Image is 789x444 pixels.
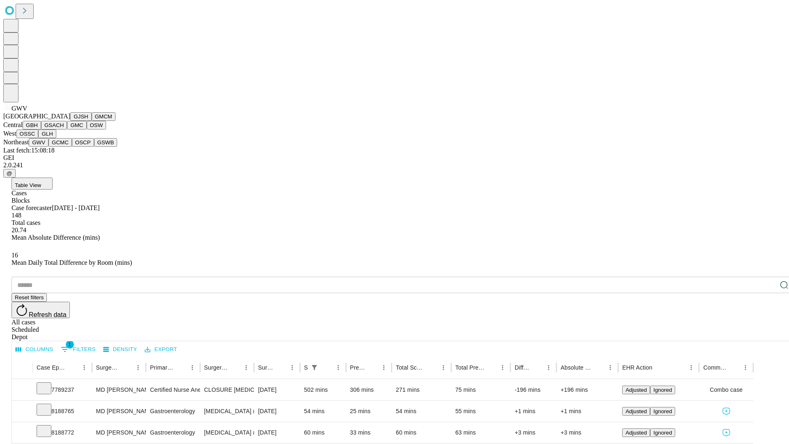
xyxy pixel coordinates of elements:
[37,401,88,422] div: 8188765
[52,204,99,211] span: [DATE] - [DATE]
[275,362,286,373] button: Sort
[286,362,298,373] button: Menu
[23,121,41,129] button: GBH
[37,422,88,443] div: 8188772
[622,428,650,437] button: Adjusted
[78,362,90,373] button: Menu
[3,139,29,146] span: Northeast
[70,112,92,121] button: GJSH
[175,362,187,373] button: Sort
[12,252,18,259] span: 16
[653,362,664,373] button: Sort
[12,178,53,190] button: Table View
[12,293,47,302] button: Reset filters
[258,422,296,443] div: [DATE]
[622,364,652,371] div: EHR Action
[604,362,616,373] button: Menu
[12,212,21,219] span: 148
[150,379,196,400] div: Certified Nurse Anesthetist
[3,169,16,178] button: @
[304,379,342,400] div: 502 mins
[16,129,39,138] button: OSSC
[485,362,497,373] button: Sort
[514,364,531,371] div: Difference
[258,379,296,400] div: [DATE]
[304,364,308,371] div: Scheduled In Room Duration
[92,112,115,121] button: GMCM
[426,362,438,373] button: Sort
[622,386,650,394] button: Adjusted
[514,379,552,400] div: -196 mins
[12,204,52,211] span: Case forecaster
[258,401,296,422] div: [DATE]
[258,364,274,371] div: Surgery Date
[15,182,41,188] span: Table View
[304,401,342,422] div: 54 mins
[204,364,228,371] div: Surgery Name
[229,362,240,373] button: Sort
[350,379,388,400] div: 306 mins
[96,364,120,371] div: Surgeon Name
[625,430,647,436] span: Adjusted
[87,121,106,129] button: OSW
[121,362,132,373] button: Sort
[455,364,485,371] div: Total Predicted Duration
[396,422,447,443] div: 60 mins
[12,219,40,226] span: Total cases
[561,422,614,443] div: +3 mins
[38,129,56,138] button: GLH
[703,364,727,371] div: Comments
[204,422,250,443] div: [MEDICAL_DATA] (EGD), FLEXIBLE, TRANSORAL, WITH REMOVAL [MEDICAL_DATA]
[3,121,23,128] span: Central
[593,362,604,373] button: Sort
[29,138,48,147] button: GWV
[7,170,12,176] span: @
[455,401,507,422] div: 55 mins
[653,387,672,393] span: Ignored
[653,408,672,414] span: Ignored
[309,362,320,373] div: 1 active filter
[37,364,66,371] div: Case Epic Id
[16,426,28,440] button: Expand
[455,422,507,443] div: 63 mins
[16,383,28,398] button: Expand
[710,379,743,400] span: Combo case
[72,138,94,147] button: OSCP
[240,362,252,373] button: Menu
[561,401,614,422] div: +1 mins
[150,401,196,422] div: Gastroenterology
[66,340,74,349] span: 1
[96,422,142,443] div: MD [PERSON_NAME] I Md
[12,234,100,241] span: Mean Absolute Difference (mins)
[332,362,344,373] button: Menu
[650,428,675,437] button: Ignored
[16,405,28,419] button: Expand
[12,227,26,234] span: 20.74
[150,422,196,443] div: Gastroenterology
[378,362,390,373] button: Menu
[350,401,388,422] div: 25 mins
[15,294,44,301] span: Reset filters
[685,362,697,373] button: Menu
[625,408,647,414] span: Adjusted
[3,154,786,162] div: GEI
[101,343,139,356] button: Density
[3,130,16,137] span: West
[622,407,650,416] button: Adjusted
[14,343,55,356] button: Select columns
[650,407,675,416] button: Ignored
[514,401,552,422] div: +1 mins
[309,362,320,373] button: Show filters
[96,401,142,422] div: MD [PERSON_NAME] I Md
[543,362,554,373] button: Menu
[12,105,27,112] span: GWV
[29,311,67,318] span: Refresh data
[3,147,55,154] span: Last fetch: 15:08:18
[37,379,88,400] div: 7789237
[497,362,508,373] button: Menu
[48,138,72,147] button: GCMC
[438,362,449,373] button: Menu
[94,138,118,147] button: GSWB
[12,259,132,266] span: Mean Daily Total Difference by Room (mins)
[143,343,179,356] button: Export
